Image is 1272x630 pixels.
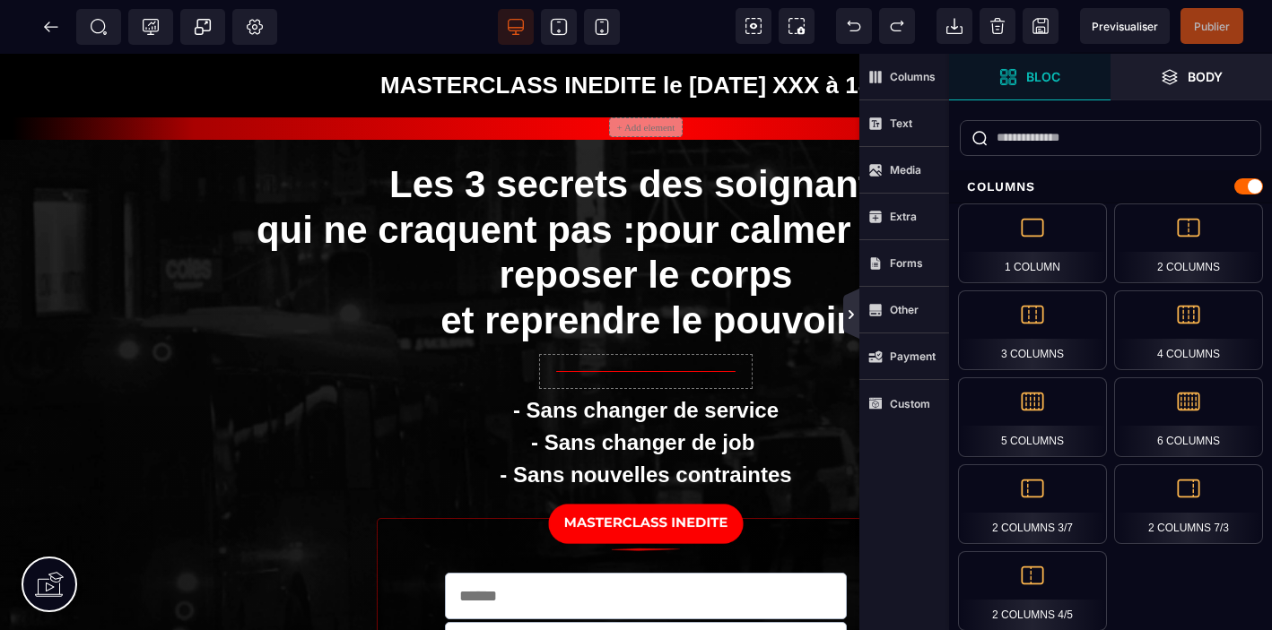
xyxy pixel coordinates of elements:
div: 2 Columns 3/7 [958,464,1107,544]
div: 6 Columns [1114,377,1263,457]
strong: Forms [890,256,923,270]
strong: Extra [890,210,917,223]
strong: Media [890,163,921,177]
img: 204faf8e3ea6a26df9b9b1147ecb76f0_BONUS_OFFERTS.png [534,438,758,502]
div: 1 Column [958,203,1107,283]
strong: Custom [890,397,930,410]
strong: Other [890,303,919,316]
span: Setting Body [246,18,264,36]
div: 3 Columns [958,290,1107,370]
h1: - Sans changer de service - Sans changer de job - Sans nouvelles contraintes [256,336,1036,437]
span: Tracking [142,18,160,36]
strong: Columns [890,70,936,83]
strong: Body [1188,70,1223,83]
span: pour calmer le mental, reposer le corps et reprendre le pouvoir [440,155,1035,288]
strong: Bloc [1026,70,1060,83]
span: Open Layer Manager [1111,54,1272,100]
div: 2 Columns 7/3 [1114,464,1263,544]
span: Previsualiser [1092,20,1158,33]
h1: Les 3 secrets des soignants qui ne craquent pas : [256,99,1036,298]
strong: Text [890,117,912,130]
span: Screenshot [779,8,815,44]
div: 2 Columns [1114,203,1263,283]
span: SEO [90,18,108,36]
span: Publier [1194,20,1230,33]
span: Preview [1080,8,1170,44]
div: 5 Columns [958,377,1107,457]
span: Popup [194,18,212,36]
div: 4 Columns [1114,290,1263,370]
div: Columns [949,170,1272,203]
span: Open Blocks [949,54,1111,100]
span: View components [736,8,771,44]
strong: Payment [890,350,936,363]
